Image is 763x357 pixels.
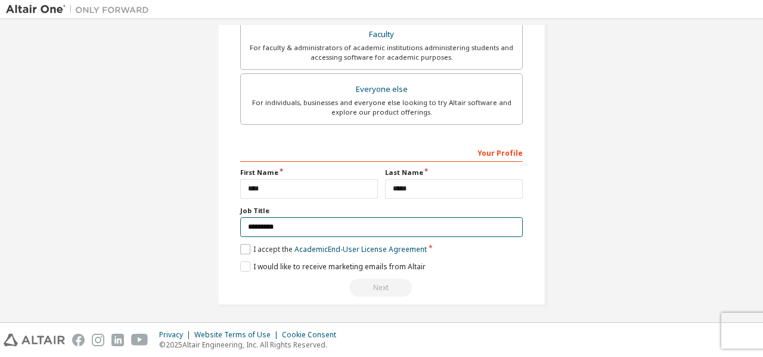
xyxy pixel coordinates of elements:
[131,334,148,346] img: youtube.svg
[159,340,343,350] p: © 2025 Altair Engineering, Inc. All Rights Reserved.
[294,244,427,254] a: Academic End-User License Agreement
[92,334,104,346] img: instagram.svg
[240,244,427,254] label: I accept the
[248,43,515,62] div: For faculty & administrators of academic institutions administering students and accessing softwa...
[248,81,515,98] div: Everyone else
[248,98,515,117] div: For individuals, businesses and everyone else looking to try Altair software and explore our prod...
[240,261,426,272] label: I would like to receive marketing emails from Altair
[240,168,378,177] label: First Name
[282,330,343,340] div: Cookie Consent
[194,330,282,340] div: Website Terms of Use
[240,279,523,297] div: Read and acccept EULA to continue
[240,143,523,162] div: Your Profile
[72,334,85,346] img: facebook.svg
[159,330,194,340] div: Privacy
[4,334,65,346] img: altair_logo.svg
[240,206,523,216] label: Job Title
[248,26,515,43] div: Faculty
[111,334,124,346] img: linkedin.svg
[385,168,523,177] label: Last Name
[6,4,155,16] img: Altair One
